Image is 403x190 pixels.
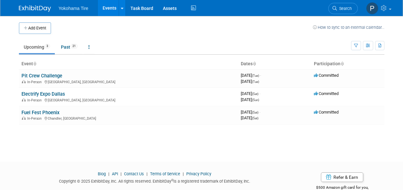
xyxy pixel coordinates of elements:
[241,97,259,102] span: [DATE]
[241,110,260,115] span: [DATE]
[21,97,236,102] div: [GEOGRAPHIC_DATA], [GEOGRAPHIC_DATA]
[19,59,238,69] th: Event
[241,115,258,120] span: [DATE]
[241,91,260,96] span: [DATE]
[238,59,311,69] th: Dates
[107,171,111,176] span: |
[21,110,60,115] a: Fuel Fest Phoenix
[253,61,256,66] a: Sort by Start Date
[19,177,291,184] div: Copyright © 2025 ExhibitDay, Inc. All rights reserved. ExhibitDay is a registered trademark of Ex...
[33,61,36,66] a: Sort by Event Name
[150,171,180,176] a: Terms of Service
[260,73,261,78] span: -
[314,110,339,115] span: Committed
[45,44,50,49] span: 3
[98,171,106,176] a: Blog
[56,41,82,53] a: Past21
[171,178,173,182] sup: ®
[22,98,26,101] img: In-Person Event
[21,91,65,97] a: Electrify Expo Dallas
[313,25,384,30] a: How to sync to an external calendar...
[259,110,260,115] span: -
[27,80,44,84] span: In-Person
[71,44,78,49] span: 21
[314,73,339,78] span: Committed
[22,80,26,83] img: In-Person Event
[19,41,55,53] a: Upcoming3
[252,98,259,102] span: (Sun)
[252,92,258,96] span: (Sat)
[27,116,44,121] span: In-Person
[145,171,149,176] span: |
[252,116,258,120] span: (Sat)
[21,73,62,79] a: Pit Crew Challenge
[21,79,236,84] div: [GEOGRAPHIC_DATA], [GEOGRAPHIC_DATA]
[328,3,358,14] a: Search
[186,171,211,176] a: Privacy Policy
[21,115,236,121] div: Chandler, [GEOGRAPHIC_DATA]
[366,2,378,14] img: Paris Hull
[314,91,339,96] span: Committed
[252,80,259,83] span: (Tue)
[22,116,26,120] img: In-Person Event
[181,171,185,176] span: |
[119,171,123,176] span: |
[252,74,259,77] span: (Tue)
[112,171,118,176] a: API
[259,91,260,96] span: -
[19,22,51,34] button: Add Event
[124,171,144,176] a: Contact Us
[340,61,344,66] a: Sort by Participation Type
[311,59,384,69] th: Participation
[321,172,363,182] a: Refer & Earn
[241,79,259,84] span: [DATE]
[27,98,44,102] span: In-Person
[337,6,352,11] span: Search
[252,111,258,114] span: (Sat)
[19,5,51,12] img: ExhibitDay
[59,6,88,11] span: Yokohama Tire
[241,73,261,78] span: [DATE]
